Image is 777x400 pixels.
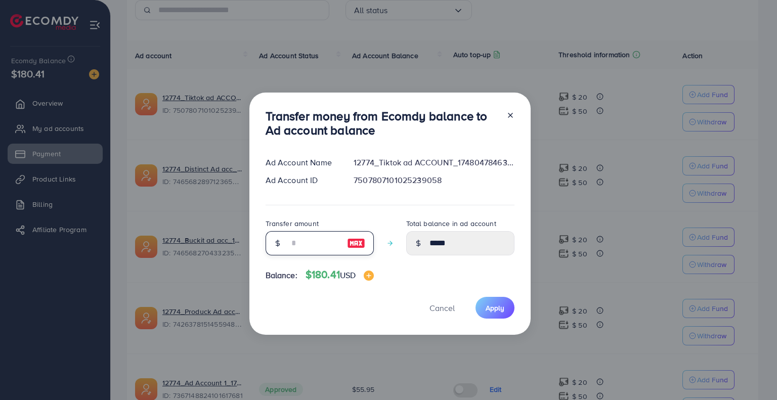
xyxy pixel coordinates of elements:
[257,157,346,168] div: Ad Account Name
[266,218,319,229] label: Transfer amount
[266,270,297,281] span: Balance:
[257,174,346,186] div: Ad Account ID
[347,237,365,249] img: image
[486,303,504,313] span: Apply
[364,271,374,281] img: image
[476,297,514,319] button: Apply
[734,354,769,392] iframe: Chat
[346,157,522,168] div: 12774_Tiktok ad ACCOUNT_1748047846338
[340,270,356,281] span: USD
[406,218,496,229] label: Total balance in ad account
[266,109,498,138] h3: Transfer money from Ecomdy balance to Ad account balance
[417,297,467,319] button: Cancel
[346,174,522,186] div: 7507807101025239058
[306,269,374,281] h4: $180.41
[429,302,455,314] span: Cancel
